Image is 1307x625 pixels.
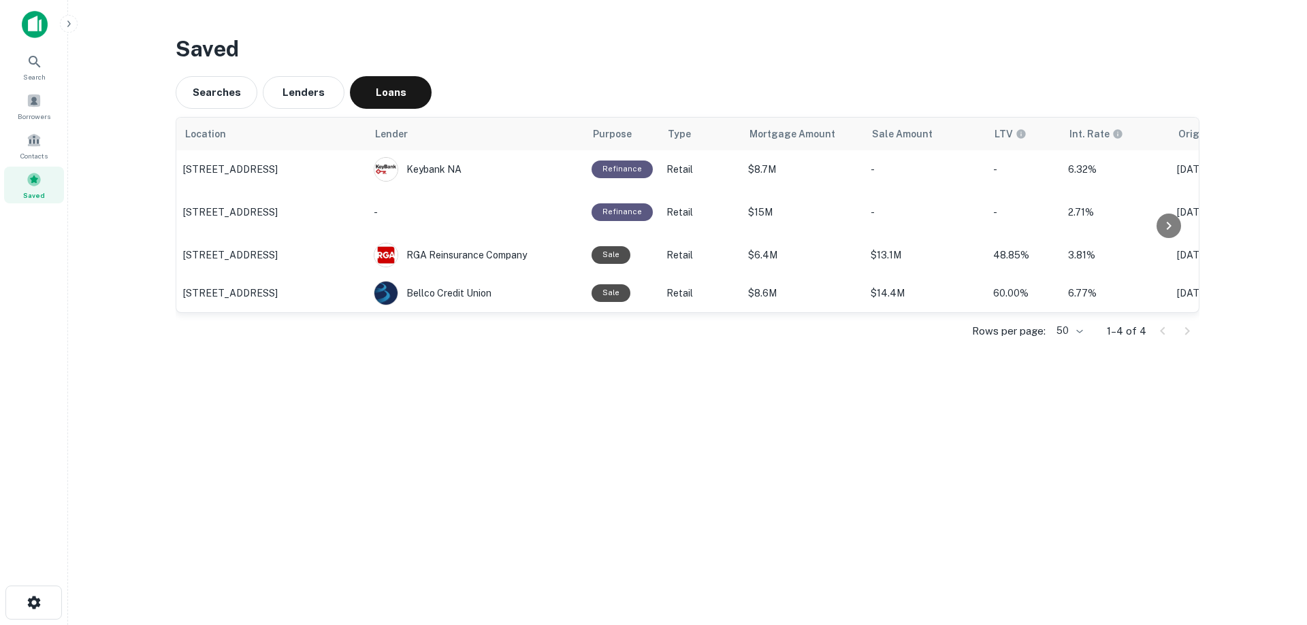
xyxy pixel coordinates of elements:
a: Borrowers [4,88,64,124]
span: Lender [375,126,408,142]
p: $13.1M [871,248,980,263]
th: Location [176,118,367,150]
button: Lenders [263,76,344,109]
a: Contacts [4,127,64,164]
p: 3.81% [1068,248,1163,263]
p: 2.71% [1068,205,1163,220]
div: RGA Reinsurance Company [374,243,578,267]
p: 6.77% [1068,286,1163,301]
p: 48.85% [993,248,1054,263]
p: [STREET_ADDRESS] [183,206,360,218]
p: - [993,162,1054,177]
div: LTVs displayed on the website are for informational purposes only and may be reported incorrectly... [995,126,1027,141]
span: Purpose [593,126,632,142]
p: [STREET_ADDRESS] [183,163,360,175]
div: Keybank NA [374,157,578,182]
th: Lender [367,118,585,150]
p: - [871,162,980,177]
h3: Saved [176,33,1199,65]
th: Sale Amount [864,118,986,150]
div: Sale [592,246,630,263]
p: $15M [748,205,857,220]
p: [STREET_ADDRESS] [183,249,360,261]
div: Bellco Credit Union [374,281,578,305]
th: Mortgage Amount [741,118,864,150]
p: Retail [666,162,735,177]
span: Saved [23,190,45,201]
span: Borrowers [18,111,50,122]
img: capitalize-icon.png [22,11,48,38]
a: Saved [4,167,64,203]
span: Contacts [20,150,48,161]
p: $14.4M [871,286,980,301]
th: Type [660,118,741,150]
p: $6.4M [748,248,857,263]
span: Mortgage Amount [749,126,835,142]
p: 6.32% [1068,162,1163,177]
img: picture [374,282,398,305]
button: Loans [350,76,432,109]
a: Search [4,48,64,85]
p: 60.00% [993,286,1054,301]
p: 1–4 of 4 [1107,323,1146,339]
div: This loan purpose was for refinancing [592,161,653,178]
p: $8.7M [748,162,857,177]
button: Searches [176,76,257,109]
p: Rows per page: [972,323,1046,339]
span: Location [184,126,226,142]
th: Purpose [585,118,660,150]
p: - [871,205,980,220]
th: LTVs displayed on the website are for informational purposes only and may be reported incorrectly... [986,118,1061,150]
th: The interest rates displayed on the website are for informational purposes only and may be report... [1061,118,1170,150]
div: The interest rates displayed on the website are for informational purposes only and may be report... [1069,126,1123,141]
p: [STREET_ADDRESS] [183,287,360,299]
p: - [374,205,578,220]
img: picture [374,243,398,267]
div: Sale [592,284,630,301]
p: Retail [666,286,735,301]
h6: LTV [995,126,1013,141]
p: Retail [666,205,735,220]
div: 50 [1051,321,1085,341]
span: Search [23,71,46,82]
img: picture [374,158,398,181]
span: Type [668,126,691,142]
iframe: Chat Widget [1239,516,1307,581]
h6: Int. Rate [1069,126,1110,141]
div: This loan purpose was for refinancing [592,203,653,220]
span: Sale Amount [872,126,933,142]
p: Retail [666,248,735,263]
p: $8.6M [748,286,857,301]
p: - [993,205,1054,220]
